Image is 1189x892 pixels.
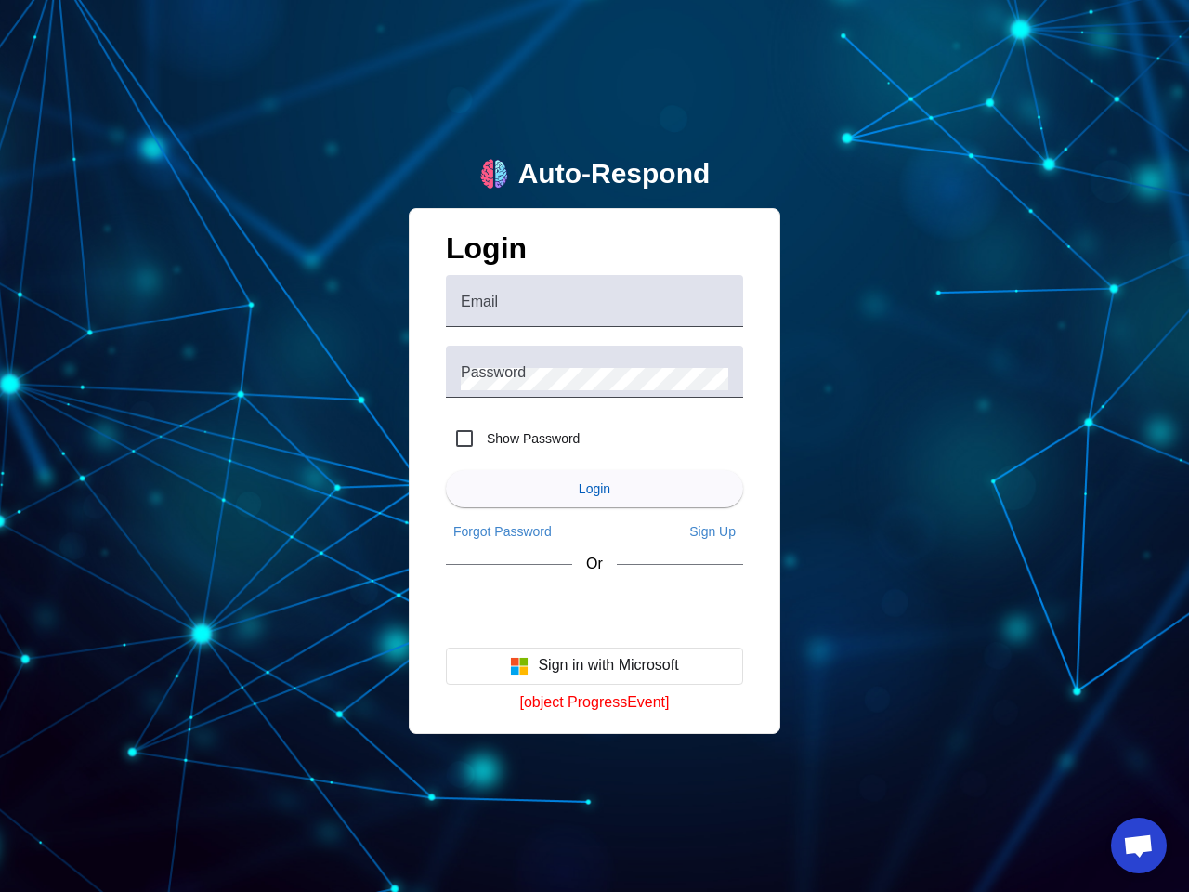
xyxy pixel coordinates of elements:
div: Auto-Respond [518,158,711,190]
label: Show Password [483,429,580,448]
img: Microsoft logo [510,657,529,676]
button: Sign in with Microsoft [446,648,743,685]
span: Or [586,556,603,572]
img: logo [479,159,509,189]
h1: Login [446,231,743,275]
span: Forgot Password [453,524,552,539]
button: Login [446,470,743,507]
span: Login [579,481,610,496]
a: Open chat [1111,818,1167,873]
iframe: Sign in with Google Button [437,590,752,631]
mat-label: Email [461,294,498,309]
mat-label: Password [461,364,526,380]
div: [object ProgressEvent] [446,694,743,711]
a: logoAuto-Respond [479,158,711,190]
span: Sign Up [689,524,736,539]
